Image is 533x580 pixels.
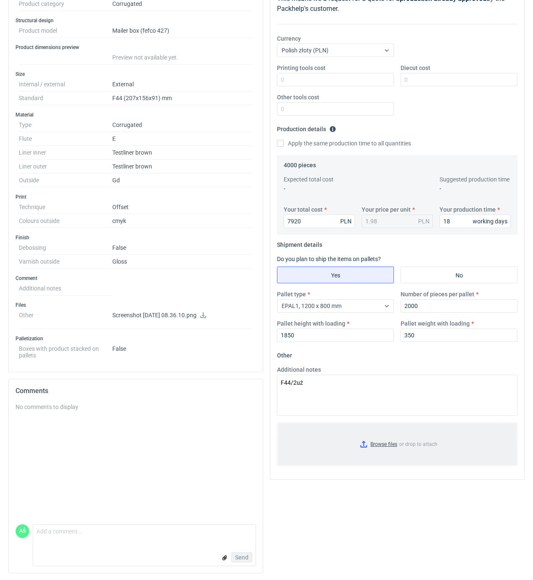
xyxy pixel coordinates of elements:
h2: Comments [16,386,256,396]
h3: Print [16,194,256,200]
button: Send [231,552,252,562]
input: 0 [284,215,355,228]
dd: cmyk [112,214,253,228]
label: Your total cost [284,205,323,214]
label: Printing tools cost [277,64,326,72]
dt: Type [19,118,112,132]
p: Screenshot [DATE] 08.36.10.png [112,312,253,319]
h3: Files [16,302,256,308]
h3: Product dimensions preview [16,44,256,51]
dd: Offset [112,200,253,214]
p: - [284,184,355,193]
dd: External [112,78,253,91]
dd: Gloss [112,255,253,269]
label: Currency [277,34,301,43]
dt: Colours outside [19,214,112,228]
dt: Technique [19,200,112,214]
dd: Corrugated [112,118,253,132]
dd: False [112,241,253,255]
label: Additional notes [277,365,321,374]
p: - [440,184,511,193]
div: working days [473,217,507,225]
dt: Flute [19,132,112,146]
label: Other tools cost [277,93,319,101]
label: Do you plan to ship the items on pallets? [277,256,381,262]
dt: Debossing [19,241,112,255]
div: Adrian Świerżewski [16,524,29,538]
input: 0 [401,73,517,86]
legend: Production details [277,122,336,132]
label: or drop to attach [277,423,517,466]
dt: Liner outer [19,160,112,173]
dd: False [112,342,253,359]
dt: Liner inner [19,146,112,160]
span: Send [235,554,248,560]
h3: Finish [16,234,256,241]
dd: F44 (207x156x91) mm [112,91,253,105]
textarea: F44/2uż [277,375,517,416]
span: Polish złoty (PLN) [282,47,329,54]
legend: Shipment details [277,238,322,248]
h3: Palletization [16,335,256,342]
label: Number of pieces per pallet [401,290,474,298]
dt: Other [19,308,112,329]
dt: Outside [19,173,112,187]
label: Pallet height with loading [277,319,345,328]
dd: Testliner brown [112,160,253,173]
input: 0 [440,215,511,228]
dd: E [112,132,253,146]
div: PLN [340,217,352,225]
label: Diecut cost [401,64,430,72]
span: EPAL1, 1200 x 800 mm [282,303,342,309]
label: Apply the same production time to all quantities [277,139,411,148]
label: Pallet type [277,290,306,298]
label: No [401,267,517,283]
input: 0 [401,299,517,313]
dt: Product model [19,24,112,38]
dd: Mailer box (fefco 427) [112,24,253,38]
figcaption: AŚ [16,524,29,538]
dt: Varnish outside [19,255,112,269]
div: No comments to display [16,403,256,411]
div: PLN [418,217,430,225]
h3: Size [16,71,256,78]
dt: Standard [19,91,112,105]
h3: Comment [16,275,256,282]
label: Your production time [440,205,496,214]
label: Yes [277,267,394,283]
legend: 4000 pieces [284,158,316,168]
input: 0 [277,329,394,342]
dt: Additional notes [19,282,112,295]
dd: Testliner brown [112,146,253,160]
input: 0 [401,329,517,342]
label: Pallet weight with loading [401,319,470,328]
dd: Gd [112,173,253,187]
dt: Internal / external [19,78,112,91]
dt: Boxes with product stacked on pallets [19,342,112,359]
h3: Structural design [16,17,256,24]
label: Your price per unit [362,205,411,214]
label: Suggested production time [440,175,510,184]
input: 0 [277,102,394,116]
input: 0 [277,73,394,86]
label: Expected total cost [284,175,334,184]
legend: Other [277,349,292,359]
span: Preview not available yet. [112,54,178,61]
h3: Material [16,111,256,118]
